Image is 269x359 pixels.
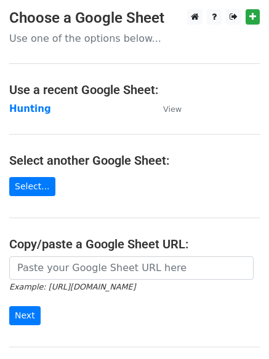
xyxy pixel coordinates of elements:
[9,82,260,97] h4: Use a recent Google Sheet:
[9,103,51,114] a: Hunting
[9,256,254,280] input: Paste your Google Sheet URL here
[9,177,55,196] a: Select...
[9,237,260,251] h4: Copy/paste a Google Sheet URL:
[9,9,260,27] h3: Choose a Google Sheet
[9,153,260,168] h4: Select another Google Sheet:
[163,105,182,114] small: View
[9,306,41,325] input: Next
[9,32,260,45] p: Use one of the options below...
[151,103,182,114] a: View
[9,282,135,291] small: Example: [URL][DOMAIN_NAME]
